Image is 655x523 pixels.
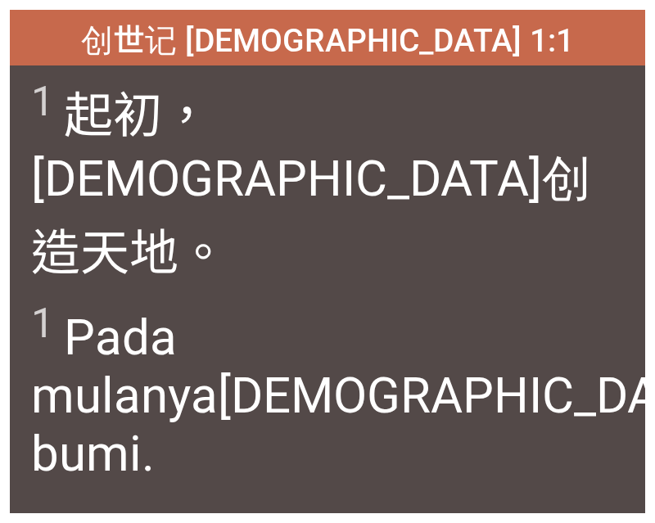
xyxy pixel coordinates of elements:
[80,224,228,282] wh1254: 天
[142,425,155,483] wh776: .
[31,300,54,347] sup: 1
[31,87,591,282] wh7225: ， [DEMOGRAPHIC_DATA]
[178,224,228,282] wh776: 。
[31,78,54,125] sup: 1
[129,224,228,282] wh8064: 地
[31,75,625,284] span: 起初
[81,15,574,63] span: 创世记 [DEMOGRAPHIC_DATA] 1:1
